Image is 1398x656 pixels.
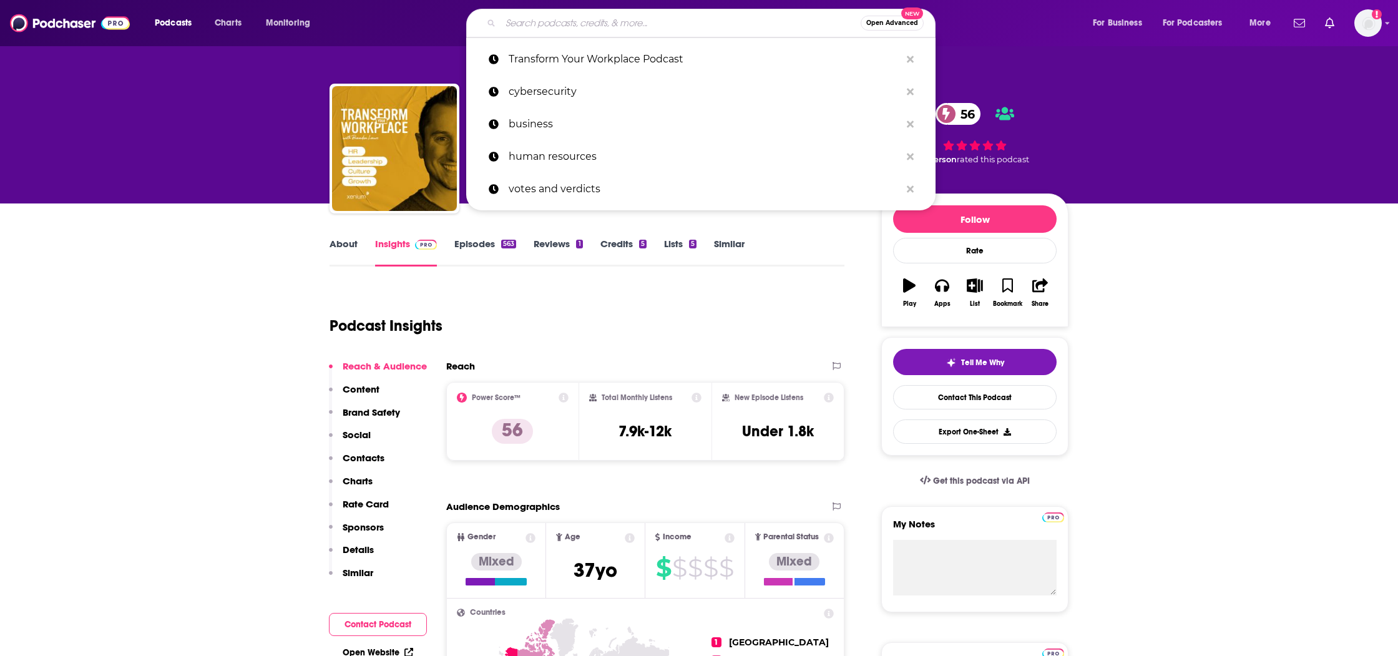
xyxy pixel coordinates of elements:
button: open menu [1084,13,1158,33]
img: Podchaser Pro [415,240,437,250]
button: Brand Safety [329,406,400,429]
span: Gender [467,533,496,541]
p: business [509,108,901,140]
button: Contact Podcast [329,613,427,636]
p: Transform Your Workplace Podcast [509,43,901,76]
div: 5 [639,240,647,248]
div: Share [1032,300,1048,308]
span: Income [663,533,692,541]
a: Pro website [1042,511,1064,522]
a: Contact This Podcast [893,385,1057,409]
button: Similar [329,567,373,590]
a: Transform Your Workplace Podcast [466,43,936,76]
button: Details [329,544,374,567]
span: $ [703,558,718,578]
button: open menu [1241,13,1286,33]
span: Parental Status [763,533,819,541]
span: rated this podcast [957,155,1029,164]
button: List [959,270,991,315]
span: Age [565,533,580,541]
button: Play [893,270,926,315]
span: Get this podcast via API [933,476,1030,486]
a: InsightsPodchaser Pro [375,238,437,267]
button: Content [329,383,379,406]
span: For Podcasters [1163,14,1223,32]
p: votes and verdicts [509,173,901,205]
a: Show notifications dropdown [1289,12,1310,34]
span: Logged in as thomaskoenig [1354,9,1382,37]
button: Sponsors [329,521,384,544]
p: human resources [509,140,901,173]
h1: Podcast Insights [330,316,442,335]
span: Tell Me Why [961,358,1004,368]
a: 56 [936,103,981,125]
button: open menu [146,13,208,33]
button: Contacts [329,452,384,475]
p: Rate Card [343,498,389,510]
span: 1 person [922,155,957,164]
a: Reviews1 [534,238,582,267]
p: Social [343,429,371,441]
div: List [970,300,980,308]
div: Mixed [471,553,522,570]
p: Contacts [343,452,384,464]
span: [GEOGRAPHIC_DATA] [729,637,829,648]
span: $ [656,558,671,578]
a: Get this podcast via API [910,466,1040,496]
a: Credits5 [600,238,647,267]
p: Details [343,544,374,556]
a: Lists5 [664,238,697,267]
button: Apps [926,270,958,315]
p: Reach & Audience [343,360,427,372]
button: Share [1024,270,1057,315]
p: Similar [343,567,373,579]
a: Charts [207,13,249,33]
span: $ [719,558,733,578]
img: Transform Your Workplace [332,86,457,211]
div: 5 [689,240,697,248]
p: cybersecurity [509,76,901,108]
p: Content [343,383,379,395]
img: Podchaser Pro [1042,512,1064,522]
a: human resources [466,140,936,173]
button: open menu [1155,13,1241,33]
span: More [1249,14,1271,32]
h2: Power Score™ [472,393,521,402]
h2: Reach [446,360,475,372]
a: cybersecurity [466,76,936,108]
h2: New Episode Listens [735,393,803,402]
div: 1 [576,240,582,248]
span: 56 [948,103,981,125]
a: votes and verdicts [466,173,936,205]
span: Open Advanced [866,20,918,26]
img: User Profile [1354,9,1382,37]
p: Brand Safety [343,406,400,418]
input: Search podcasts, credits, & more... [501,13,861,33]
div: Search podcasts, credits, & more... [478,9,947,37]
a: About [330,238,358,267]
div: 563 [501,240,516,248]
a: business [466,108,936,140]
h3: Under 1.8k [742,422,814,441]
button: tell me why sparkleTell Me Why [893,349,1057,375]
img: tell me why sparkle [946,358,956,368]
span: New [901,7,924,19]
button: Reach & Audience [329,360,427,383]
div: Bookmark [993,300,1022,308]
div: Mixed [769,553,819,570]
a: Show notifications dropdown [1320,12,1339,34]
span: 37 yo [574,558,617,582]
button: Open AdvancedNew [861,16,924,31]
h2: Total Monthly Listens [602,393,672,402]
span: Monitoring [266,14,310,32]
h2: Audience Demographics [446,501,560,512]
button: Social [329,429,371,452]
p: 56 [492,419,533,444]
button: Follow [893,205,1057,233]
img: Podchaser - Follow, Share and Rate Podcasts [10,11,130,35]
p: Sponsors [343,521,384,533]
label: My Notes [893,518,1057,540]
a: Similar [714,238,745,267]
